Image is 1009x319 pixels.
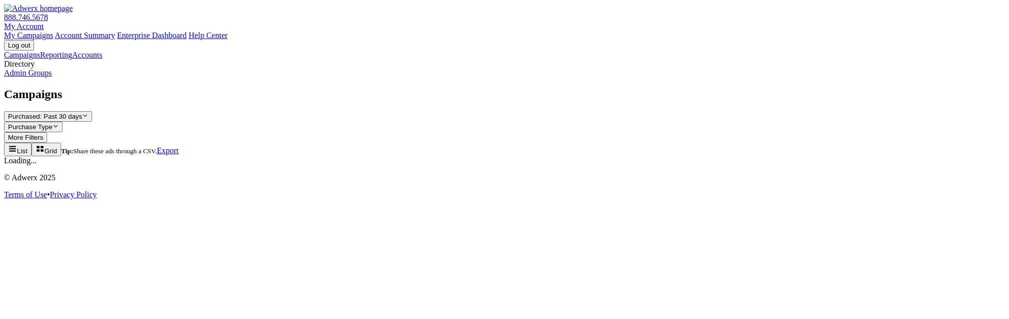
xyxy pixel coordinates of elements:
p: © Adwerx 2025 [4,173,1005,182]
a: My Account [4,22,44,31]
span: Loading... [4,156,37,165]
a: Account Summary [55,31,115,40]
small: Share these ads through a CSV. [61,147,157,155]
a: Campaigns [4,51,40,59]
a: Accounts [72,51,102,59]
button: Purchase Type [4,122,63,132]
a: Enterprise Dashboard [117,31,187,40]
a: Terms of Use [4,190,47,199]
a: Help Center [189,31,228,40]
a: Export [157,146,179,155]
span: Grid [45,147,57,155]
button: More Filters [4,132,47,143]
span: Purchased: Past 30 days [8,113,82,120]
button: Grid [32,143,61,156]
button: Purchased: Past 30 days [4,111,92,122]
span: Campaigns [4,88,62,101]
div: • [4,190,1005,199]
span: Purchase Type [8,123,53,131]
div: Directory [4,60,1005,69]
b: Tip: [61,147,73,155]
span: List [17,147,28,155]
input: Log out [4,40,34,51]
a: Privacy Policy [50,190,97,199]
a: Admin Groups [4,69,52,77]
img: Adwerx [4,4,73,13]
a: Reporting [40,51,72,59]
a: 888.746.5678 [4,13,48,22]
a: My Campaigns [4,31,53,40]
button: List [4,143,32,156]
